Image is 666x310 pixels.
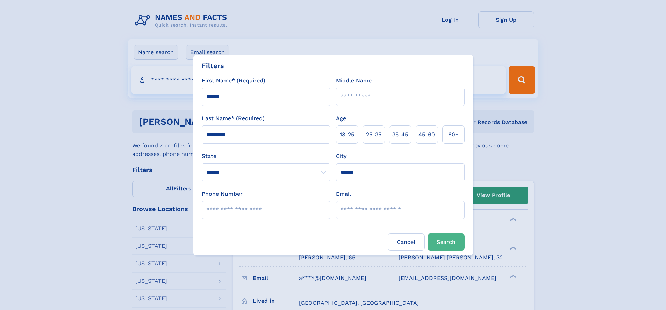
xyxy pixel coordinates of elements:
label: Email [336,190,351,198]
span: 18‑25 [340,130,354,139]
label: City [336,152,346,160]
label: Last Name* (Required) [202,114,265,123]
button: Search [428,233,465,251]
label: First Name* (Required) [202,77,265,85]
label: State [202,152,330,160]
label: Middle Name [336,77,372,85]
span: 60+ [448,130,459,139]
label: Age [336,114,346,123]
div: Filters [202,60,224,71]
span: 25‑35 [366,130,381,139]
span: 45‑60 [418,130,435,139]
span: 35‑45 [392,130,408,139]
label: Cancel [388,233,425,251]
label: Phone Number [202,190,243,198]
